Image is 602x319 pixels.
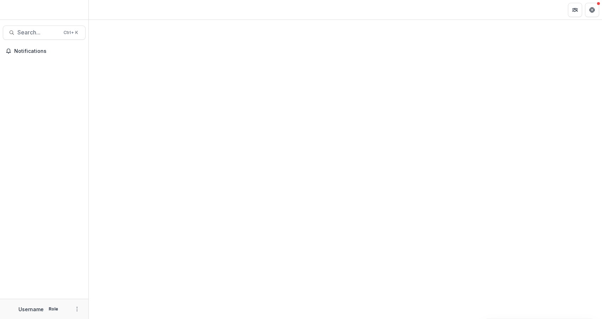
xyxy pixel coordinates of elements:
[73,305,81,313] button: More
[46,306,60,312] p: Role
[585,3,599,17] button: Get Help
[568,3,582,17] button: Partners
[3,26,86,40] button: Search...
[17,29,59,36] span: Search...
[18,306,44,313] p: Username
[14,48,83,54] span: Notifications
[62,29,80,37] div: Ctrl + K
[3,45,86,57] button: Notifications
